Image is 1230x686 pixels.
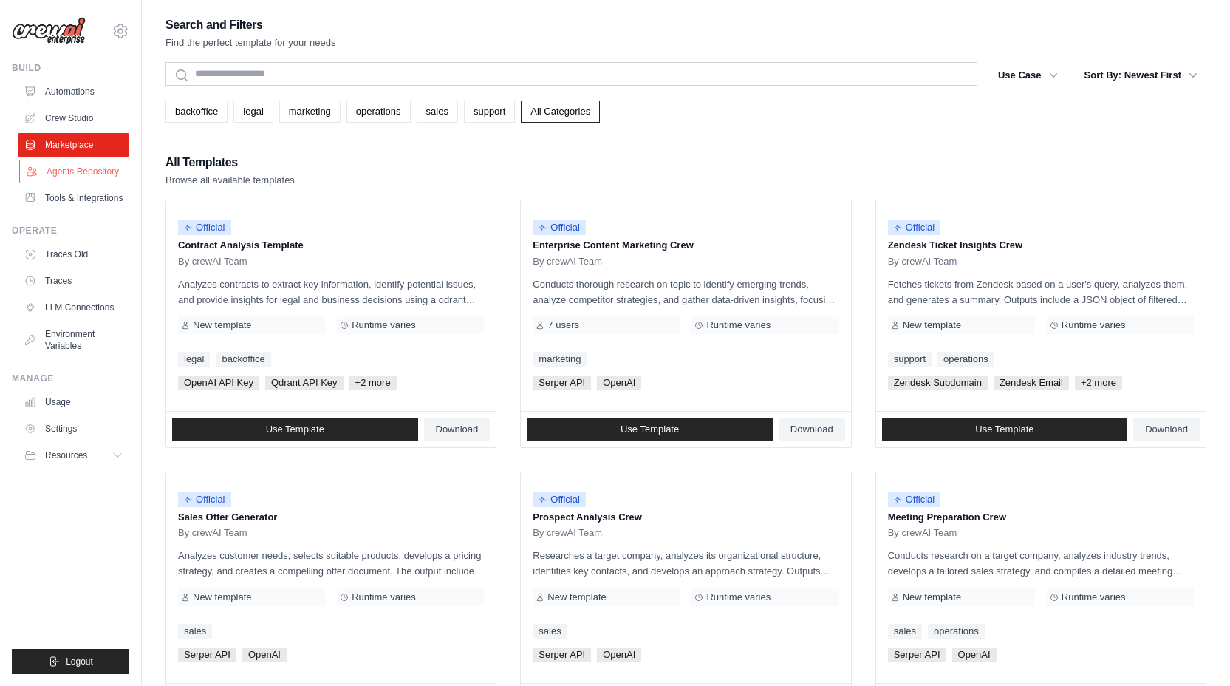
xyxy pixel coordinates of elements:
[242,648,287,662] span: OpenAI
[193,591,251,603] span: New template
[888,376,988,390] span: Zendesk Subdomain
[45,449,87,461] span: Resources
[533,548,838,579] p: Researches a target company, analyzes its organizational structure, identifies key contacts, and ...
[533,492,586,507] span: Official
[178,220,231,235] span: Official
[18,106,129,130] a: Crew Studio
[888,548,1194,579] p: Conducts research on a target company, analyzes industry trends, develops a tailored sales strate...
[66,656,93,668] span: Logout
[888,624,922,639] a: sales
[165,173,295,188] p: Browse all available templates
[346,101,411,123] a: operations
[597,376,641,390] span: OpenAI
[165,15,336,35] h2: Search and Filters
[279,101,341,123] a: marketing
[888,238,1194,253] p: Zendesk Ticket Insights Crew
[903,591,961,603] span: New template
[266,424,324,435] span: Use Template
[533,648,591,662] span: Serper API
[193,319,251,331] span: New template
[888,220,941,235] span: Official
[888,352,932,367] a: support
[903,319,961,331] span: New template
[521,101,600,123] a: All Categories
[888,527,957,539] span: By crewAI Team
[18,417,129,441] a: Settings
[790,424,833,435] span: Download
[888,256,957,268] span: By crewAI Team
[178,510,484,525] p: Sales Offer Generator
[533,238,838,253] p: Enterprise Content Marketing Crew
[1133,418,1200,441] a: Download
[165,101,228,123] a: backoffice
[937,352,994,367] a: operations
[533,527,602,539] span: By crewAI Team
[706,319,771,331] span: Runtime varies
[178,624,212,639] a: sales
[1145,424,1188,435] span: Download
[1062,591,1126,603] span: Runtime varies
[18,444,129,467] button: Resources
[597,648,641,662] span: OpenAI
[888,648,946,662] span: Serper API
[12,649,129,674] button: Logout
[533,220,586,235] span: Official
[1076,62,1206,89] button: Sort By: Newest First
[172,418,418,441] a: Use Template
[265,376,344,390] span: Qdrant API Key
[178,376,259,390] span: OpenAI API Key
[178,548,484,579] p: Analyzes customer needs, selects suitable products, develops a pricing strategy, and creates a co...
[533,624,567,639] a: sales
[706,591,771,603] span: Runtime varies
[18,133,129,157] a: Marketplace
[178,276,484,308] p: Analyzes contracts to extract key information, identify potential issues, and provide insights fo...
[178,256,247,268] span: By crewAI Team
[424,418,491,441] a: Download
[18,322,129,358] a: Environment Variables
[12,62,129,74] div: Build
[952,648,997,662] span: OpenAI
[165,152,295,173] h2: All Templates
[178,492,231,507] span: Official
[994,376,1069,390] span: Zendesk Email
[18,296,129,319] a: LLM Connections
[12,373,129,384] div: Manage
[533,256,602,268] span: By crewAI Team
[621,424,679,435] span: Use Template
[178,352,210,367] a: legal
[975,424,1033,435] span: Use Template
[18,242,129,266] a: Traces Old
[436,424,479,435] span: Download
[178,648,236,662] span: Serper API
[547,319,579,331] span: 7 users
[233,101,273,123] a: legal
[888,276,1194,308] p: Fetches tickets from Zendesk based on a user's query, analyzes them, and generates a summary. Out...
[464,101,515,123] a: support
[989,62,1067,89] button: Use Case
[547,591,606,603] span: New template
[888,510,1194,525] p: Meeting Preparation Crew
[18,390,129,414] a: Usage
[1075,376,1122,390] span: +2 more
[352,591,416,603] span: Runtime varies
[19,160,131,183] a: Agents Repository
[533,352,587,367] a: marketing
[178,238,484,253] p: Contract Analysis Template
[165,35,336,50] p: Find the perfect template for your needs
[527,418,773,441] a: Use Template
[12,225,129,237] div: Operate
[533,276,838,308] p: Conducts thorough research on topic to identify emerging trends, analyze competitor strategies, a...
[178,527,247,539] span: By crewAI Team
[352,319,416,331] span: Runtime varies
[1062,319,1126,331] span: Runtime varies
[533,376,591,390] span: Serper API
[349,376,397,390] span: +2 more
[779,418,845,441] a: Download
[216,352,270,367] a: backoffice
[533,510,838,525] p: Prospect Analysis Crew
[928,624,985,639] a: operations
[882,418,1128,441] a: Use Template
[18,186,129,210] a: Tools & Integrations
[18,80,129,103] a: Automations
[888,492,941,507] span: Official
